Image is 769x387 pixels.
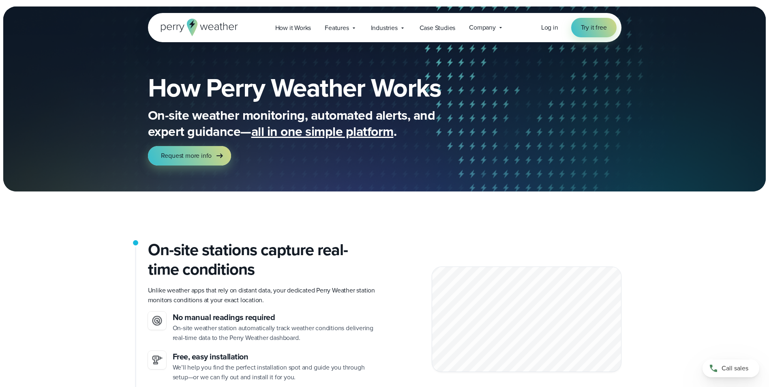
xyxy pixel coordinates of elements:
[161,151,212,161] span: Request more info
[413,19,463,36] a: Case Studies
[469,23,496,32] span: Company
[173,363,378,382] p: We’ll help you find the perfect installation spot and guide you through setup—or we can fly out a...
[722,363,748,373] span: Call sales
[703,359,759,377] a: Call sales
[173,351,378,363] h3: Free, easy installation
[148,286,378,305] p: Unlike weather apps that rely on distant data, your dedicated Perry Weather station monitors cond...
[251,122,394,141] span: all in one simple platform
[268,19,318,36] a: How it Works
[571,18,617,37] a: Try it free
[148,146,231,166] a: Request more info
[173,312,378,323] h3: No manual readings required
[325,23,349,33] span: Features
[173,323,378,343] p: On-site weather station automatically track weather conditions delivering real-time data to the P...
[541,23,558,32] a: Log in
[275,23,311,33] span: How it Works
[420,23,456,33] span: Case Studies
[148,240,378,279] h2: On-site stations capture real-time conditions
[581,23,607,32] span: Try it free
[148,107,472,140] p: On-site weather monitoring, automated alerts, and expert guidance— .
[371,23,398,33] span: Industries
[148,75,500,101] h1: How Perry Weather Works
